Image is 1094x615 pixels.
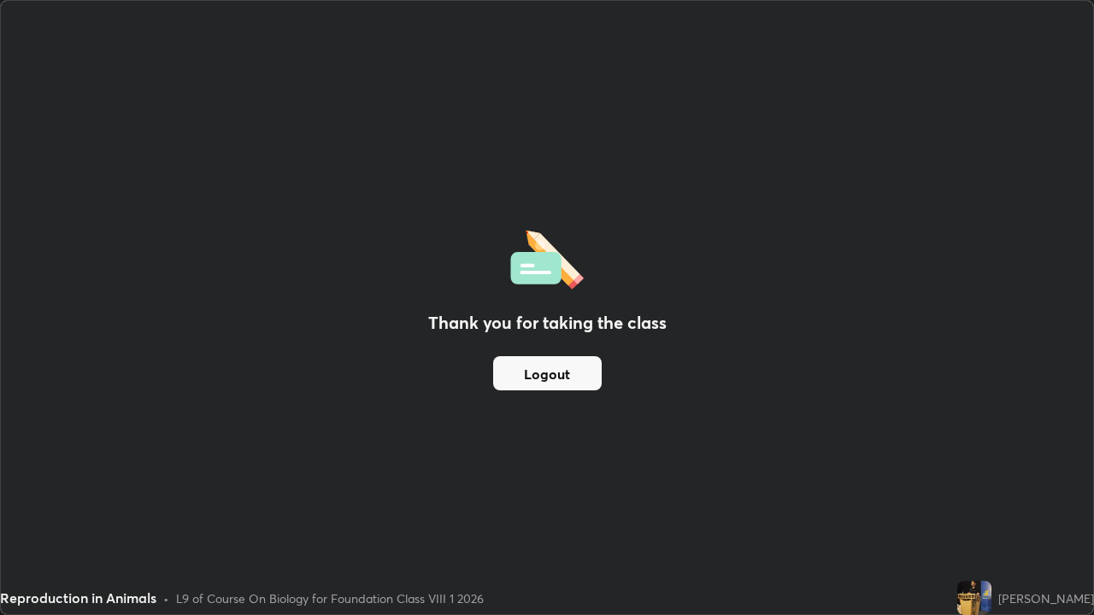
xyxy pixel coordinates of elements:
[493,356,602,390] button: Logout
[428,310,667,336] h2: Thank you for taking the class
[510,225,584,290] img: offlineFeedback.1438e8b3.svg
[163,589,169,607] div: •
[957,581,991,615] img: 85f081f3e11b4d7d86867c73019bb5c5.jpg
[176,589,484,607] div: L9 of Course On Biology for Foundation Class VIII 1 2026
[998,589,1094,607] div: [PERSON_NAME]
